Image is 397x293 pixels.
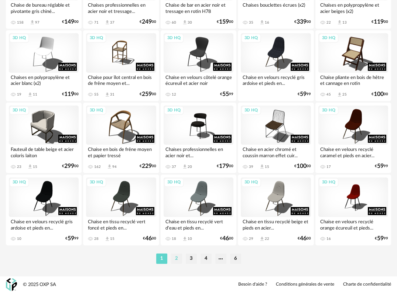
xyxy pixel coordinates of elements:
[110,92,114,97] div: 31
[94,92,99,97] div: 55
[337,92,342,97] span: Download icon
[201,254,212,264] li: 4
[241,34,261,43] div: 3D HQ
[172,237,176,241] div: 18
[238,282,267,287] a: Besoin d'aide ?
[105,92,110,97] span: Download icon
[375,236,388,241] div: € 99
[265,237,269,241] div: 22
[222,92,229,97] span: 55
[64,164,74,169] span: 299
[315,175,391,245] a: 3D HQ Chaise en velours recyclé orange écureuil et pieds... 16 €5999
[164,34,184,43] div: 3D HQ
[186,254,197,264] li: 3
[171,254,182,264] li: 2
[143,236,156,241] div: € 00
[337,20,342,25] span: Download icon
[64,20,74,24] span: 149
[83,30,159,101] a: 3D HQ Chaise pour îlot central en bois de frêne moyen et... 55 Download icon 31 €25900
[164,217,233,232] div: Chaise en tissu recyclé vert d'eau et pieds en...
[188,165,192,169] div: 20
[276,282,334,287] a: Conditions générales de vente
[164,178,184,187] div: 3D HQ
[318,145,388,159] div: Chaise en velours recyclé caramel et pieds en acier...
[110,20,114,25] div: 37
[6,30,82,101] a: 3D HQ Chaises en polypropylène et acier blanc (x2) 19 Download icon 11 €11900
[17,237,21,241] div: 10
[140,20,156,24] div: € 00
[326,92,331,97] div: 45
[217,20,233,24] div: € 00
[64,92,74,97] span: 119
[94,237,99,241] div: 28
[297,164,307,169] span: 100
[9,178,29,187] div: 3D HQ
[30,20,35,25] span: Download icon
[17,20,24,25] div: 158
[86,106,106,115] div: 3D HQ
[27,92,33,97] span: Download icon
[217,164,233,169] div: € 00
[23,282,56,288] div: © 2025 OXP SA
[294,20,311,24] div: € 00
[230,254,241,264] li: 6
[319,34,339,43] div: 3D HQ
[241,106,261,115] div: 3D HQ
[300,236,307,241] span: 46
[241,0,311,15] div: Chaises bouclettes écrues (x2)
[188,20,192,25] div: 30
[259,236,265,242] span: Download icon
[142,92,152,97] span: 259
[220,236,233,241] div: € 00
[9,145,79,159] div: Fauteuil de table beige et acier coloris laiton
[319,178,339,187] div: 3D HQ
[188,237,192,241] div: 10
[265,165,269,169] div: 15
[105,20,110,25] span: Download icon
[343,282,391,287] a: Charte de confidentialité
[9,106,29,115] div: 3D HQ
[241,217,311,232] div: Chaise en tissu recyclé beige et pieds en acier...
[318,217,388,232] div: Chaise en velours recyclé orange écureuil et pieds...
[6,103,82,173] a: 3D HQ Fauteuil de table beige et acier coloris laiton 23 Download icon 15 €29900
[318,73,388,87] div: Chaise pliante en bois de hêtre et cannage en rotin
[107,164,112,169] span: Download icon
[142,20,152,24] span: 249
[62,164,79,169] div: € 00
[164,73,233,87] div: Chaise en velours côtelé orange écureuil et acier noir
[315,30,391,101] a: 3D HQ Chaise pliante en bois de hêtre et cannage en rotin 45 Download icon 25 €10000
[326,237,331,241] div: 16
[326,165,331,169] div: 17
[161,30,236,101] a: 3D HQ Chaise en velours côtelé orange écureuil et acier noir 12 €5599
[164,0,233,15] div: Chaise de bar en acier noir et tressage en rotin H78
[9,217,79,232] div: Chaise en velours recyclé gris ardoise et pieds en...
[164,106,184,115] div: 3D HQ
[94,20,99,25] div: 71
[142,164,152,169] span: 229
[94,165,101,169] div: 162
[219,20,229,24] span: 159
[249,237,253,241] div: 29
[298,92,311,97] div: € 99
[298,236,311,241] div: € 00
[68,236,74,241] span: 59
[265,20,269,25] div: 16
[156,254,167,264] li: 1
[294,164,311,169] div: € 00
[241,178,261,187] div: 3D HQ
[105,236,110,242] span: Download icon
[377,164,384,169] span: 59
[83,175,159,245] a: 3D HQ Chaise en tissu recyclé vert foncé et pieds en... 28 Download icon 15 €4600
[318,0,388,15] div: Chaises en polypropylène et acier beiges (x2)
[374,92,384,97] span: 100
[259,20,265,25] span: Download icon
[241,145,311,159] div: Chaise en acier chromé et coussin marron effet cuir...
[17,165,21,169] div: 23
[161,175,236,245] a: 3D HQ Chaise en tissu recyclé vert d'eau et pieds en... 18 Download icon 10 €4600
[161,103,236,173] a: 3D HQ Chaises professionnelles en acier noir et... 37 Download icon 20 €17900
[33,92,37,97] div: 11
[172,165,176,169] div: 37
[9,0,79,15] div: Chaise de bureau réglable et pivotante gris chiné...
[182,20,188,25] span: Download icon
[65,236,79,241] div: € 99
